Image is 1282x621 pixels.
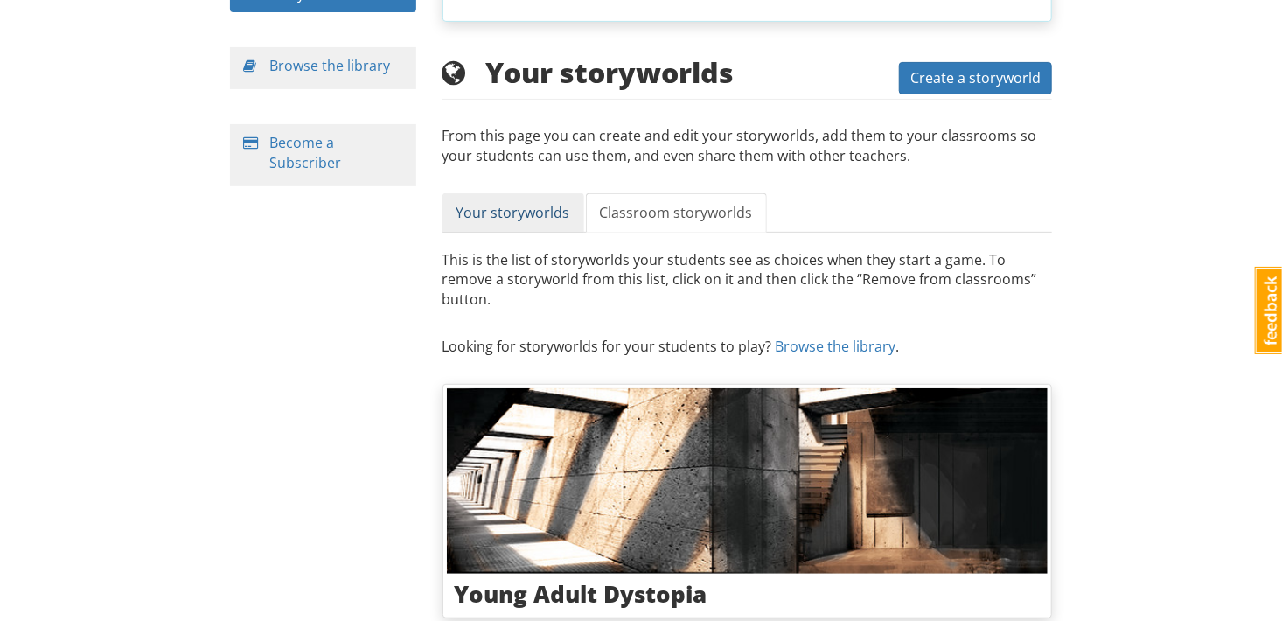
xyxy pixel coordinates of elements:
[910,68,1041,87] span: Create a storyworld
[442,384,1053,618] a: A modern hallway, made from concrete and fashioned with strange angles.Young Adult Dystopia
[899,62,1052,94] button: Create a storyworld
[442,57,735,87] h2: Your storyworlds
[442,126,1053,184] p: From this page you can create and edit your storyworlds, add them to your classrooms so your stud...
[447,388,1049,574] img: A modern hallway, made from concrete and fashioned with strange angles.
[442,250,1053,328] p: This is the list of storyworlds your students see as choices when they start a game. To remove a ...
[455,582,1041,607] h3: Young Adult Dystopia
[442,337,1053,374] p: Looking for storyworlds for your students to play? .
[269,56,390,75] a: Browse the library
[269,133,341,172] a: Become a Subscriber
[600,203,753,222] span: Classroom storyworlds
[776,337,896,356] a: Browse the library
[456,203,570,222] span: Your storyworlds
